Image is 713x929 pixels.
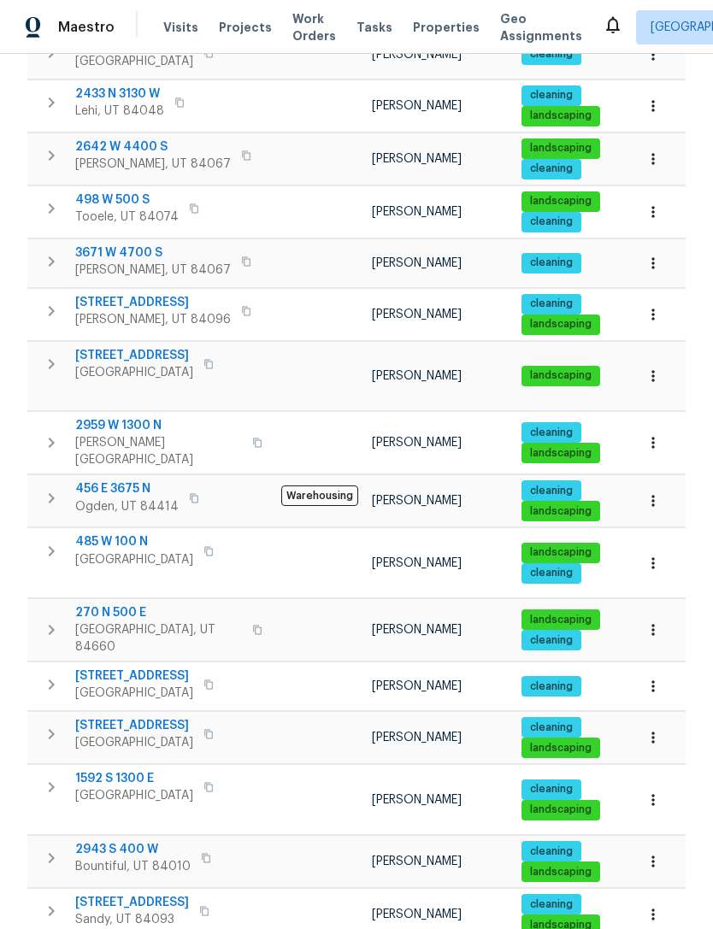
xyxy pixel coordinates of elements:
[75,294,231,311] span: [STREET_ADDRESS]
[75,347,193,364] span: [STREET_ADDRESS]
[523,897,580,912] span: cleaning
[75,191,179,209] span: 498 W 500 S
[75,417,242,434] span: 2959 W 1300 N
[75,364,193,381] span: [GEOGRAPHIC_DATA]
[523,633,580,648] span: cleaning
[75,156,231,173] span: [PERSON_NAME], UT 84067
[523,194,598,209] span: landscaping
[372,437,462,449] span: [PERSON_NAME]
[75,770,193,787] span: 1592 S 1300 E
[523,844,580,859] span: cleaning
[219,19,272,36] span: Projects
[523,47,580,62] span: cleaning
[523,720,580,735] span: cleaning
[75,551,193,568] span: [GEOGRAPHIC_DATA]
[75,621,242,656] span: [GEOGRAPHIC_DATA], UT 84660
[372,557,462,569] span: [PERSON_NAME]
[500,10,582,44] span: Geo Assignments
[523,865,598,879] span: landscaping
[372,153,462,165] span: [PERSON_NAME]
[75,717,193,734] span: [STREET_ADDRESS]
[372,495,462,507] span: [PERSON_NAME]
[75,667,193,685] span: [STREET_ADDRESS]
[75,434,242,468] span: [PERSON_NAME][GEOGRAPHIC_DATA]
[75,533,193,550] span: 485 W 100 N
[75,858,191,875] span: Bountiful, UT 84010
[523,426,580,440] span: cleaning
[75,103,164,120] span: Lehi, UT 84048
[372,624,462,636] span: [PERSON_NAME]
[75,734,193,751] span: [GEOGRAPHIC_DATA]
[75,262,231,279] span: [PERSON_NAME], UT 84067
[372,794,462,806] span: [PERSON_NAME]
[75,138,231,156] span: 2642 W 4400 S
[523,368,598,383] span: landscaping
[523,317,598,332] span: landscaping
[372,49,462,61] span: [PERSON_NAME]
[75,311,231,328] span: [PERSON_NAME], UT 84096
[523,613,598,627] span: landscaping
[75,498,179,515] span: Ogden, UT 84414
[163,19,198,36] span: Visits
[523,484,580,498] span: cleaning
[523,741,598,756] span: landscaping
[523,88,580,103] span: cleaning
[372,680,462,692] span: [PERSON_NAME]
[75,209,179,226] span: Tooele, UT 84074
[372,856,462,867] span: [PERSON_NAME]
[523,297,580,311] span: cleaning
[356,21,392,33] span: Tasks
[523,545,598,560] span: landscaping
[372,206,462,218] span: [PERSON_NAME]
[523,679,580,694] span: cleaning
[58,19,115,36] span: Maestro
[372,908,462,920] span: [PERSON_NAME]
[75,480,179,497] span: 456 E 3675 N
[523,803,598,817] span: landscaping
[372,370,462,382] span: [PERSON_NAME]
[292,10,336,44] span: Work Orders
[523,256,580,270] span: cleaning
[523,446,598,461] span: landscaping
[523,504,598,519] span: landscaping
[523,566,580,580] span: cleaning
[372,309,462,320] span: [PERSON_NAME]
[75,787,193,804] span: [GEOGRAPHIC_DATA]
[523,109,598,123] span: landscaping
[75,53,193,70] span: [GEOGRAPHIC_DATA]
[281,485,358,506] span: Warehousing
[75,604,242,621] span: 270 N 500 E
[75,244,231,262] span: 3671 W 4700 S
[75,85,164,103] span: 2433 N 3130 W
[523,141,598,156] span: landscaping
[523,215,580,229] span: cleaning
[372,257,462,269] span: [PERSON_NAME]
[75,894,189,911] span: [STREET_ADDRESS]
[75,841,191,858] span: 2943 S 400 W
[523,782,580,797] span: cleaning
[523,162,580,176] span: cleaning
[75,685,193,702] span: [GEOGRAPHIC_DATA]
[372,100,462,112] span: [PERSON_NAME]
[75,911,189,928] span: Sandy, UT 84093
[413,19,480,36] span: Properties
[372,732,462,744] span: [PERSON_NAME]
